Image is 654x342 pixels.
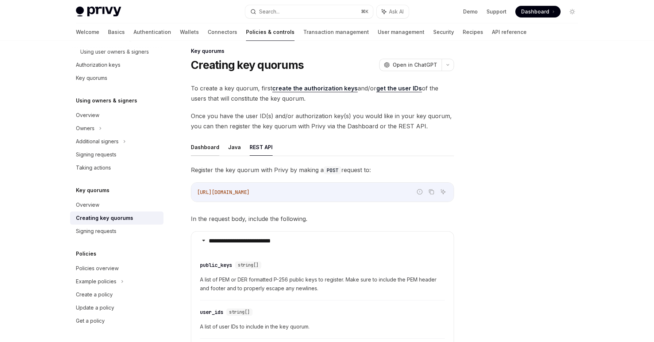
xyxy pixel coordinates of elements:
div: Creating key quorums [76,214,133,222]
a: Welcome [76,23,99,41]
span: string[] [229,309,250,315]
span: To create a key quorum, first and/or of the users that will constitute the key quorum. [191,83,454,104]
div: Key quorums [76,74,107,82]
div: Signing requests [76,227,116,236]
div: Overview [76,201,99,209]
div: Search... [259,7,280,16]
span: ⌘ K [361,9,369,15]
h5: Policies [76,249,96,258]
button: Toggle dark mode [566,6,578,18]
div: Policies overview [76,264,119,273]
div: Update a policy [76,303,114,312]
img: light logo [76,7,121,17]
button: REST API [250,139,273,156]
span: Ask AI [389,8,404,15]
a: Transaction management [303,23,369,41]
a: Get a policy [70,314,163,327]
button: Copy the contents from the code block [427,187,436,197]
a: create the authorization keys [272,85,358,92]
a: User management [378,23,424,41]
span: A list of PEM or DER formatted P-256 public keys to register. Make sure to include the PEM header... [200,275,445,293]
button: Open in ChatGPT [379,59,442,71]
a: Authentication [134,23,171,41]
span: In the request body, include the following. [191,214,454,224]
a: Support [486,8,507,15]
span: string[] [238,262,258,268]
div: user_ids [200,308,223,316]
a: Authorization keys [70,58,163,71]
a: Security [433,23,454,41]
button: Dashboard [191,139,219,156]
a: Wallets [180,23,199,41]
div: Create a policy [76,290,113,299]
a: Dashboard [515,6,561,18]
span: A list of user IDs to include in the key quorum. [200,322,445,331]
span: [URL][DOMAIN_NAME] [197,189,250,195]
a: Update a policy [70,301,163,314]
a: Demo [463,8,478,15]
code: POST [324,166,341,174]
div: public_keys [200,261,232,269]
a: API reference [492,23,527,41]
span: Register the key quorum with Privy by making a request to: [191,165,454,175]
h5: Using owners & signers [76,96,137,105]
button: Report incorrect code [415,187,424,197]
a: get the user IDs [376,85,422,92]
a: Basics [108,23,125,41]
a: Signing requests [70,225,163,238]
div: Signing requests [76,150,116,159]
a: Create a policy [70,288,163,301]
a: Overview [70,109,163,122]
div: Get a policy [76,316,105,325]
a: Policies & controls [246,23,295,41]
div: Overview [76,111,99,120]
a: Signing requests [70,148,163,161]
span: Once you have the user ID(s) and/or authorization key(s) you would like in your key quorum, you c... [191,111,454,131]
a: Policies overview [70,262,163,275]
a: Connectors [208,23,237,41]
div: Authorization keys [76,61,120,69]
button: Search...⌘K [245,5,373,18]
span: Dashboard [521,8,549,15]
a: Overview [70,198,163,211]
div: Additional signers [76,137,119,146]
a: Creating key quorums [70,211,163,225]
h1: Creating key quorums [191,58,304,71]
span: Open in ChatGPT [393,61,437,69]
button: Ask AI [377,5,409,18]
div: Example policies [76,277,116,286]
button: Ask AI [438,187,448,197]
div: Key quorums [191,47,454,55]
div: Owners [76,124,95,133]
a: Key quorums [70,71,163,85]
a: Taking actions [70,161,163,174]
a: Recipes [463,23,483,41]
h5: Key quorums [76,186,109,195]
div: Taking actions [76,163,111,172]
button: Java [228,139,241,156]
